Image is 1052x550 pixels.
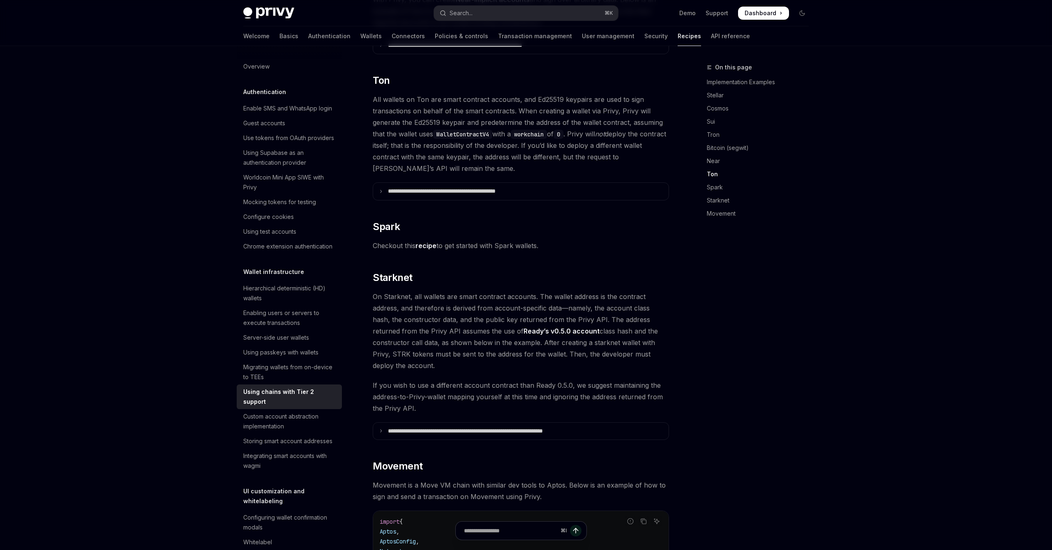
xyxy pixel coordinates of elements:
[524,327,600,336] a: Ready’s v0.5.0 account
[373,291,669,371] span: On Starknet, all wallets are smart contract accounts. The wallet address is the contract address,...
[237,59,342,74] a: Overview
[237,449,342,473] a: Integrating smart accounts with wagmi
[237,345,342,360] a: Using passkeys with wallets
[243,87,286,97] h5: Authentication
[237,145,342,170] a: Using Supabase as an authentication provider
[243,451,337,471] div: Integrating smart accounts with wagmi
[243,347,318,357] div: Using passkeys with wallets
[373,74,390,87] span: Ton
[595,130,605,138] em: not
[279,26,298,46] a: Basics
[243,212,294,222] div: Configure cookies
[415,242,436,250] a: recipe
[435,26,488,46] a: Policies & controls
[399,518,403,525] span: {
[243,242,332,251] div: Chrome extension authentication
[373,460,422,473] span: Movement
[243,173,337,192] div: Worldcoin Mini App SIWE with Privy
[237,510,342,535] a: Configuring wallet confirmation modals
[373,479,669,502] span: Movement is a Move VM chain with similar dev tools to Aptos. Below is an example of how to sign a...
[679,9,696,17] a: Demo
[707,128,815,141] a: Tron
[243,118,285,128] div: Guest accounts
[796,7,809,20] button: Toggle dark mode
[651,516,662,527] button: Ask AI
[738,7,789,20] a: Dashboard
[373,240,669,251] span: Checkout this to get started with Spark wallets.
[678,26,701,46] a: Recipes
[745,9,776,17] span: Dashboard
[498,26,572,46] a: Transaction management
[237,306,342,330] a: Enabling users or servers to execute transactions
[373,94,669,174] span: All wallets on Ton are smart contract accounts, and Ed25519 keypairs are used to sign transaction...
[243,283,337,303] div: Hierarchical deterministic (HD) wallets
[707,102,815,115] a: Cosmos
[243,104,332,113] div: Enable SMS and WhatsApp login
[707,194,815,207] a: Starknet
[237,409,342,434] a: Custom account abstraction implementation
[638,516,649,527] button: Copy the contents from the code block
[237,281,342,306] a: Hierarchical deterministic (HD) wallets
[707,89,815,102] a: Stellar
[237,239,342,254] a: Chrome extension authentication
[554,130,563,139] code: 0
[450,8,473,18] div: Search...
[237,116,342,131] a: Guest accounts
[237,209,342,224] a: Configure cookies
[243,486,342,506] h5: UI customization and whitelabeling
[243,537,272,547] div: Whitelabel
[237,101,342,116] a: Enable SMS and WhatsApp login
[464,522,557,540] input: Ask a question...
[582,26,634,46] a: User management
[237,131,342,145] a: Use tokens from OAuth providers
[373,380,669,414] span: If you wish to use a different account contract than Ready 0.5.0, we suggest maintaining the addr...
[392,26,425,46] a: Connectors
[237,224,342,239] a: Using test accounts
[237,434,342,449] a: Storing smart account addresses
[243,62,270,71] div: Overview
[380,518,399,525] span: import
[237,360,342,384] a: Migrating wallets from on-device to TEEs
[434,6,618,21] button: Open search
[373,220,400,233] span: Spark
[707,181,815,194] a: Spark
[243,333,309,343] div: Server-side user wallets
[237,384,342,409] a: Using chains with Tier 2 support
[625,516,636,527] button: Report incorrect code
[243,308,337,328] div: Enabling users or servers to execute transactions
[243,26,270,46] a: Welcome
[706,9,728,17] a: Support
[243,362,337,382] div: Migrating wallets from on-device to TEEs
[707,76,815,89] a: Implementation Examples
[360,26,382,46] a: Wallets
[243,7,294,19] img: dark logo
[433,130,492,139] code: WalletContractV4
[644,26,668,46] a: Security
[243,412,337,431] div: Custom account abstraction implementation
[243,387,337,407] div: Using chains with Tier 2 support
[243,133,334,143] div: Use tokens from OAuth providers
[711,26,750,46] a: API reference
[707,115,815,128] a: Sui
[243,197,316,207] div: Mocking tokens for testing
[243,267,304,277] h5: Wallet infrastructure
[570,525,581,536] button: Send message
[373,271,412,284] span: Starknet
[243,227,296,237] div: Using test accounts
[604,10,613,16] span: ⌘ K
[237,330,342,345] a: Server-side user wallets
[308,26,351,46] a: Authentication
[707,168,815,181] a: Ton
[237,195,342,209] a: Mocking tokens for testing
[237,170,342,195] a: Worldcoin Mini App SIWE with Privy
[237,535,342,550] a: Whitelabel
[707,141,815,154] a: Bitcoin (segwit)
[243,436,332,446] div: Storing smart account addresses
[243,148,337,168] div: Using Supabase as an authentication provider
[715,62,752,72] span: On this page
[243,513,337,532] div: Configuring wallet confirmation modals
[707,154,815,168] a: Near
[707,207,815,220] a: Movement
[511,130,547,139] code: workchain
